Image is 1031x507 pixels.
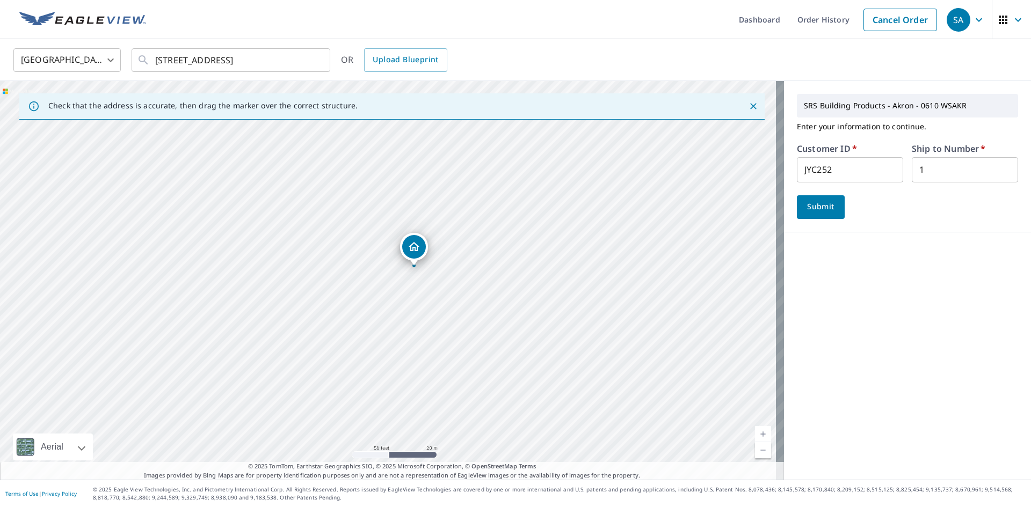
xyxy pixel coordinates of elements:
[248,462,536,471] span: © 2025 TomTom, Earthstar Geographics SIO, © 2025 Microsoft Corporation, ©
[93,486,1026,502] p: © 2025 Eagle View Technologies, Inc. and Pictometry International Corp. All Rights Reserved. Repo...
[746,99,760,113] button: Close
[19,12,146,28] img: EV Logo
[5,490,39,497] a: Terms of Use
[797,195,845,219] button: Submit
[5,490,77,497] p: |
[471,462,517,470] a: OpenStreetMap
[13,433,93,460] div: Aerial
[797,117,1018,136] p: Enter your information to continue.
[755,442,771,458] a: Current Level 19, Zoom Out
[800,97,1015,115] p: SRS Building Products - Akron - 0610 WSAKR
[38,433,67,460] div: Aerial
[373,53,438,67] span: Upload Blueprint
[364,48,447,72] a: Upload Blueprint
[400,233,428,266] div: Dropped pin, building 1, Residential property, 2801 Maret St NE Canton, OH 44705
[755,426,771,442] a: Current Level 19, Zoom In
[48,101,358,111] p: Check that the address is accurate, then drag the marker over the correct structure.
[42,490,77,497] a: Privacy Policy
[805,200,836,214] span: Submit
[13,45,121,75] div: [GEOGRAPHIC_DATA]
[341,48,447,72] div: OR
[912,144,985,153] label: Ship to Number
[947,8,970,32] div: SA
[519,462,536,470] a: Terms
[797,144,857,153] label: Customer ID
[155,45,308,75] input: Search by address or latitude-longitude
[863,9,937,31] a: Cancel Order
